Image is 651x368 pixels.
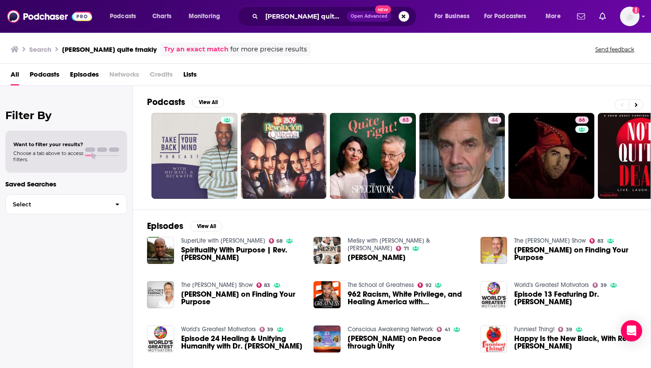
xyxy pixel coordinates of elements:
a: 39 [593,283,607,288]
a: 83 [589,238,604,244]
span: For Business [434,10,469,23]
img: Rev. Michael Beckwith on Finding Your Purpose [147,281,174,308]
span: 41 [445,328,450,332]
a: All [11,67,19,85]
button: Open AdvancedNew [347,11,391,22]
span: 83 [264,283,270,287]
span: New [375,5,391,14]
img: Episode 13 Featuring Dr. Rev. Michael B. Beckwith [480,281,508,308]
a: Episode 24 Healing & Unifying Humanity with Dr. Rev. Michael Beckwith [147,325,174,353]
span: Credits [150,67,173,85]
div: Search podcasts, credits, & more... [246,6,425,27]
a: 39 [260,327,274,332]
a: Show notifications dropdown [596,9,609,24]
h2: Episodes [147,221,183,232]
a: EpisodesView All [147,221,222,232]
img: Spirituality With Purpose | Rev. Dr. Michael Beckwith [147,237,174,264]
span: 63 [403,116,409,125]
span: Open Advanced [351,14,387,19]
span: Logged in as rpendrick [620,7,639,26]
span: Choose a tab above to access filters. [13,150,83,163]
span: 44 [492,116,498,125]
span: 66 [579,116,585,125]
span: Spirituality With Purpose | Rev. [PERSON_NAME] [181,246,303,261]
a: 83 [256,283,271,288]
a: Reverend Michael Beckwith on Peace through Unity [348,335,470,350]
span: 39 [601,283,607,287]
button: View All [192,97,224,108]
img: Podchaser - Follow, Share and Rate Podcasts [7,8,92,25]
a: 63 [330,113,416,199]
span: 92 [426,283,431,287]
a: 63 [399,116,412,124]
span: 39 [566,328,572,332]
img: Reverend Michael Beckwith [314,237,341,264]
a: PodcastsView All [147,97,224,108]
span: [PERSON_NAME] on Finding Your Purpose [181,291,303,306]
img: User Profile [620,7,639,26]
a: Show notifications dropdown [573,9,589,24]
button: View All [190,221,222,232]
h2: Podcasts [147,97,185,108]
a: Funniest Thing! [514,325,554,333]
a: 66 [508,113,594,199]
img: Rev. Michael Beckwith on Finding Your Purpose [480,237,508,264]
a: Episode 13 Featuring Dr. Rev. Michael B. Beckwith [514,291,636,306]
span: Select [6,201,108,207]
p: Saved Searches [5,180,127,188]
span: [PERSON_NAME] on Peace through Unity [348,335,470,350]
a: The Dr. Hyman Show [514,237,586,244]
a: Episodes [70,67,99,85]
input: Search podcasts, credits, & more... [262,9,347,23]
button: open menu [539,9,572,23]
a: 68 [269,238,283,244]
span: Want to filter your results? [13,141,83,147]
img: Reverend Michael Beckwith on Peace through Unity [314,325,341,353]
button: open menu [182,9,232,23]
a: Try an exact match [164,44,229,54]
img: Happy Is the New Black, With Rev. Michael Bernard Beckwith [480,325,508,353]
a: Rev. Michael Beckwith on Finding Your Purpose [181,291,303,306]
button: Show profile menu [620,7,639,26]
a: The School of Greatness [348,281,414,289]
a: SuperLife with Darin Olien [181,237,265,244]
img: 962 Racism, White Privilege, and Healing America with Reverend Michael Beckwith [314,281,341,308]
h3: [PERSON_NAME] quite frnakly [62,45,157,54]
button: open menu [478,9,539,23]
a: 71 [396,246,409,251]
span: Monitoring [189,10,220,23]
button: open menu [104,9,147,23]
span: 68 [276,239,283,243]
a: 44 [488,116,501,124]
span: For Podcasters [484,10,527,23]
span: 71 [404,247,409,251]
a: 44 [419,113,505,199]
a: Podcasts [30,67,59,85]
a: Reverend Michael Beckwith [348,254,406,261]
a: Charts [147,9,177,23]
button: Send feedback [593,46,637,53]
a: 962 Racism, White Privilege, and Healing America with Reverend Michael Beckwith [348,291,470,306]
span: 83 [597,239,604,243]
span: Networks [109,67,139,85]
span: Podcasts [110,10,136,23]
h3: Search [29,45,51,54]
a: Lists [183,67,197,85]
span: 39 [267,328,273,332]
a: 39 [558,327,572,332]
a: Conscious Awakening Network [348,325,433,333]
div: Open Intercom Messenger [621,320,642,341]
span: 962 Racism, White Privilege, and Healing America with [PERSON_NAME] [348,291,470,306]
span: [PERSON_NAME] on Finding Your Purpose [514,246,636,261]
a: Episode 24 Healing & Unifying Humanity with Dr. Rev. Michael Beckwith [181,335,303,350]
